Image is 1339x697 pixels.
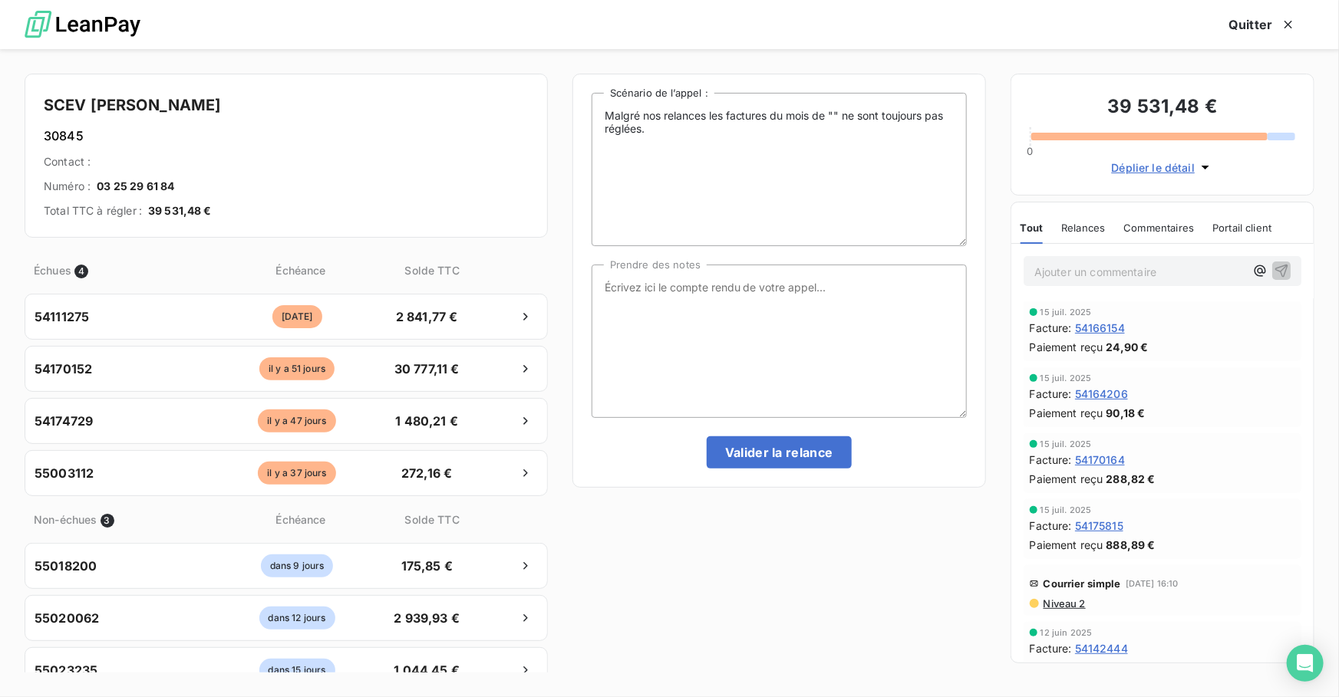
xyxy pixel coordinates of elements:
button: Quitter [1211,8,1314,41]
span: 15 juil. 2025 [1041,505,1092,515]
span: Déplier le détail [1112,159,1196,176]
span: 15 juil. 2025 [1041,439,1092,449]
span: il y a 47 jours [258,409,335,432]
span: Facture : [1030,640,1072,656]
span: Non-échues [34,511,97,528]
span: 0 [1027,145,1034,157]
div: Open Intercom Messenger [1287,645,1324,682]
span: 24,90 € [1106,339,1149,355]
span: 54174729 [35,412,93,430]
span: Numéro : [44,179,91,194]
span: dans 9 jours [261,554,334,577]
span: 12 juin 2025 [1041,628,1093,637]
span: 30 777,11 € [387,360,467,378]
span: 4 [74,265,88,278]
span: 55020062 [35,609,99,627]
span: 272,16 € [387,464,467,482]
span: 54142444 [1075,640,1128,656]
span: Paiement reçu [1030,339,1103,355]
h4: SCEV [PERSON_NAME] [44,93,529,117]
span: 2 841,77 € [387,307,467,326]
span: Facture : [1030,386,1072,402]
span: 54111275 [35,307,89,326]
span: Facture : [1030,320,1072,336]
span: Courrier simple [1044,577,1121,590]
span: 175,85 € [387,557,467,575]
span: Paiement reçu [1030,405,1103,421]
span: Échues [34,262,71,278]
span: Tout [1021,222,1044,234]
h3: 39 531,48 € [1030,93,1295,123]
span: 1 563,31 € [1106,659,1161,676]
span: Paiement reçu [1030,471,1103,487]
span: dans 15 jours [259,659,335,682]
span: Niveau 2 [1042,597,1086,610]
span: 55023235 [35,661,97,679]
span: 55018200 [35,557,97,575]
span: 2 939,93 € [387,609,467,627]
span: 54170152 [35,360,92,378]
span: Commentaires [1124,222,1195,234]
span: Solde TTC [392,511,473,528]
span: il y a 37 jours [258,462,335,485]
span: 288,82 € [1106,471,1156,487]
span: 54166154 [1075,320,1125,336]
span: 888,89 € [1106,537,1156,553]
span: 54170164 [1075,452,1125,468]
span: Facture : [1030,452,1072,468]
span: Paiement reçu [1030,537,1103,553]
span: Échéance [213,511,388,528]
span: 15 juil. 2025 [1041,373,1092,383]
h6: 30845 [44,127,529,145]
button: Valider la relance [707,436,852,469]
span: 15 juil. 2025 [1041,307,1092,317]
span: Solde TTC [392,262,473,278]
span: 39 531,48 € [148,203,212,219]
span: Contact : [44,154,91,169]
span: 90,18 € [1106,405,1146,421]
span: Échéance [213,262,388,278]
span: Facture : [1030,518,1072,534]
textarea: Malgré nos relances les factures du mois de "" ne sont toujours pas réglées. [592,93,967,246]
span: 54175815 [1075,518,1123,534]
button: Déplier le détail [1107,159,1219,176]
span: Portail client [1212,222,1271,234]
span: 54164206 [1075,386,1128,402]
span: [DATE] [272,305,322,328]
span: 3 [101,514,114,528]
span: [DATE] 16:10 [1126,579,1179,588]
span: 1 044,45 € [387,661,467,679]
span: 55003112 [35,464,94,482]
img: logo LeanPay [25,4,140,46]
span: 03 25 29 61 84 [97,179,174,194]
span: Total TTC à régler : [44,203,142,219]
span: Relances [1061,222,1105,234]
span: 1 480,21 € [387,412,467,430]
span: il y a 51 jours [259,357,335,380]
span: dans 12 jours [259,607,335,630]
span: Paiement reçu [1030,659,1103,676]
